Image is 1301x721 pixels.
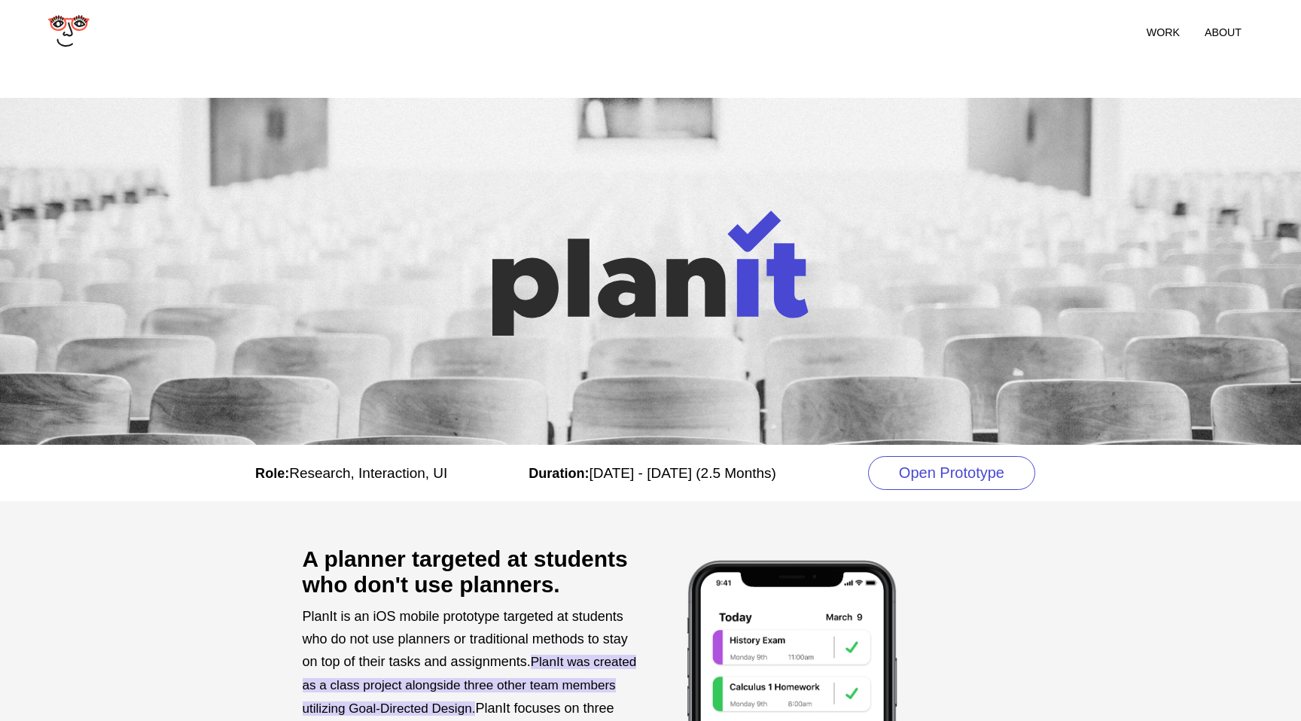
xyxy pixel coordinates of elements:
p: [DATE] - [DATE] (2.5 Months) [525,456,780,490]
a: work [1135,14,1191,50]
h5: Open Prototype [876,464,1027,482]
li: about [1205,26,1242,38]
p: Research, Interaction, UI [251,456,451,490]
a: about [1193,14,1253,50]
span: Role: [255,466,289,481]
span: Duration: [529,466,589,481]
a: Open Prototype [858,456,1046,490]
h5: A planner targeted at students who don't use planners. [303,546,641,598]
span: PlanIt was created as a class project alongside three other team members utilizing Goal-Directed ... [303,655,637,716]
li: work [1147,26,1180,38]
